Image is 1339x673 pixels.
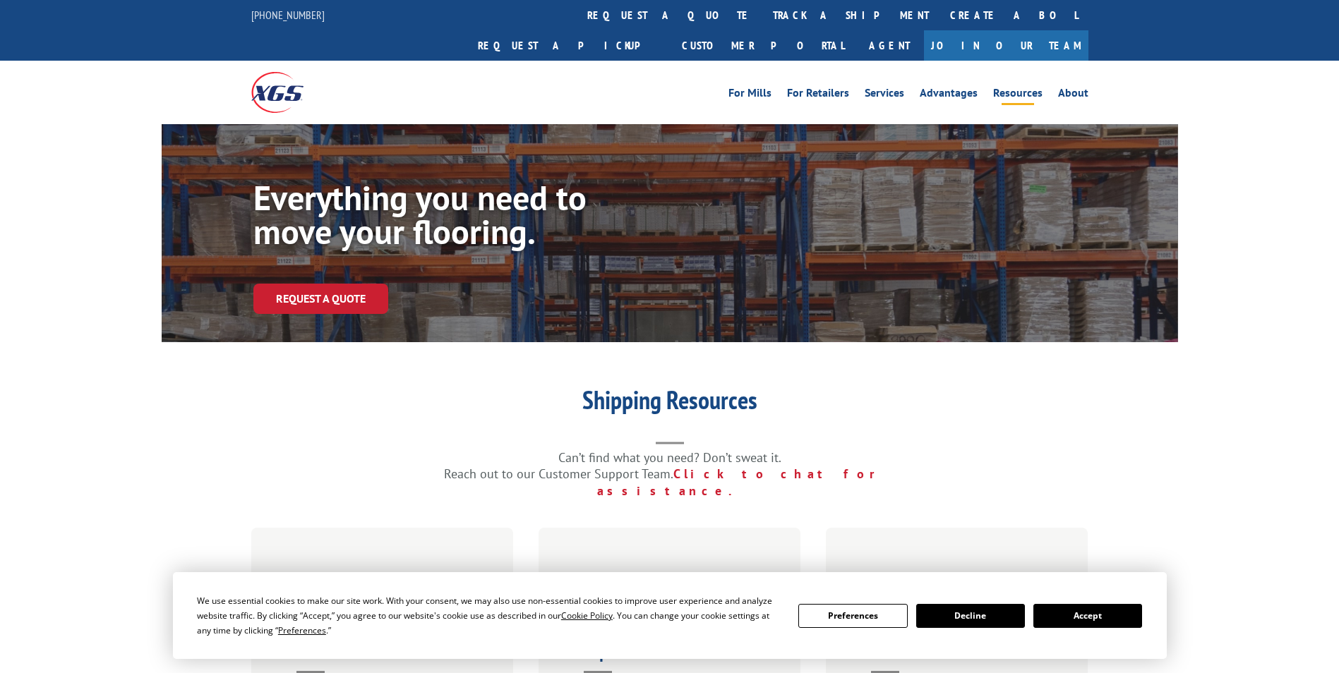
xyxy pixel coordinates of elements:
[253,284,388,314] a: Request a Quote
[993,87,1043,103] a: Resources
[1033,604,1142,628] button: Accept
[561,610,613,622] span: Cookie Policy
[253,181,677,255] h1: Everything you need to move your flooring.
[920,87,978,103] a: Advantages
[865,87,904,103] a: Services
[278,624,326,636] span: Preferences
[855,30,924,61] a: Agent
[467,30,671,61] a: Request a pickup
[728,87,771,103] a: For Mills
[787,87,849,103] a: For Retailers
[798,604,907,628] button: Preferences
[671,30,855,61] a: Customer Portal
[173,572,1167,659] div: Cookie Consent Prompt
[197,593,781,638] div: We use essential cookies to make our site work. With your consent, we may also use non-essential ...
[597,466,895,499] a: Click to chat for assistance.
[924,30,1088,61] a: Join Our Team
[388,449,952,499] p: Can’t find what you need? Don’t sweat it. Reach out to our Customer Support Team.
[1058,87,1088,103] a: About
[251,8,325,22] a: [PHONE_NUMBER]
[916,604,1025,628] button: Decline
[388,387,952,420] h1: Shipping Resources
